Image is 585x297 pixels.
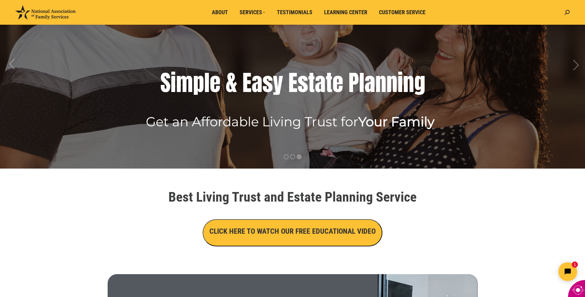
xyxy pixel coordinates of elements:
[324,9,367,16] span: Learning Center
[252,70,262,95] div: a
[240,9,265,16] span: Services
[210,70,220,95] div: e
[226,70,237,95] div: &
[273,70,283,95] div: y
[277,9,312,16] span: Testimonials
[358,114,435,130] b: Your Family
[332,70,343,95] div: e
[15,5,76,19] img: National Association of Family Services
[203,219,382,246] button: CLICK HERE TO WATCH OUR FREE EDUCATIONAL VIDEO
[375,70,386,95] div: n
[120,190,465,204] h1: Best Living Trust and Estate Planning Service
[208,6,232,18] a: About
[379,9,426,16] span: Customer Service
[146,116,435,127] rs-layer: Get an Affordable Living Trust for
[298,70,308,95] div: s
[403,70,414,95] div: n
[476,257,582,286] iframe: Tidio Chat
[326,70,332,95] div: t
[348,70,359,95] div: P
[160,70,171,95] div: S
[320,6,372,18] a: Learning Center
[176,70,193,95] div: m
[262,70,273,95] div: s
[242,70,252,95] div: E
[171,70,176,95] div: i
[359,70,365,95] div: l
[204,70,210,95] div: l
[273,6,317,18] a: Testimonials
[398,70,403,95] div: i
[288,70,298,95] div: E
[365,70,375,95] div: a
[193,70,204,95] div: p
[315,70,326,95] div: a
[203,228,382,235] a: CLICK HERE TO WATCH OUR FREE EDUCATIONAL VIDEO
[212,9,228,16] span: About
[414,70,425,95] div: g
[386,70,398,95] div: n
[375,6,430,18] a: Customer Service
[308,70,315,95] div: t
[209,226,376,236] h3: CLICK HERE TO WATCH OUR FREE EDUCATIONAL VIDEO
